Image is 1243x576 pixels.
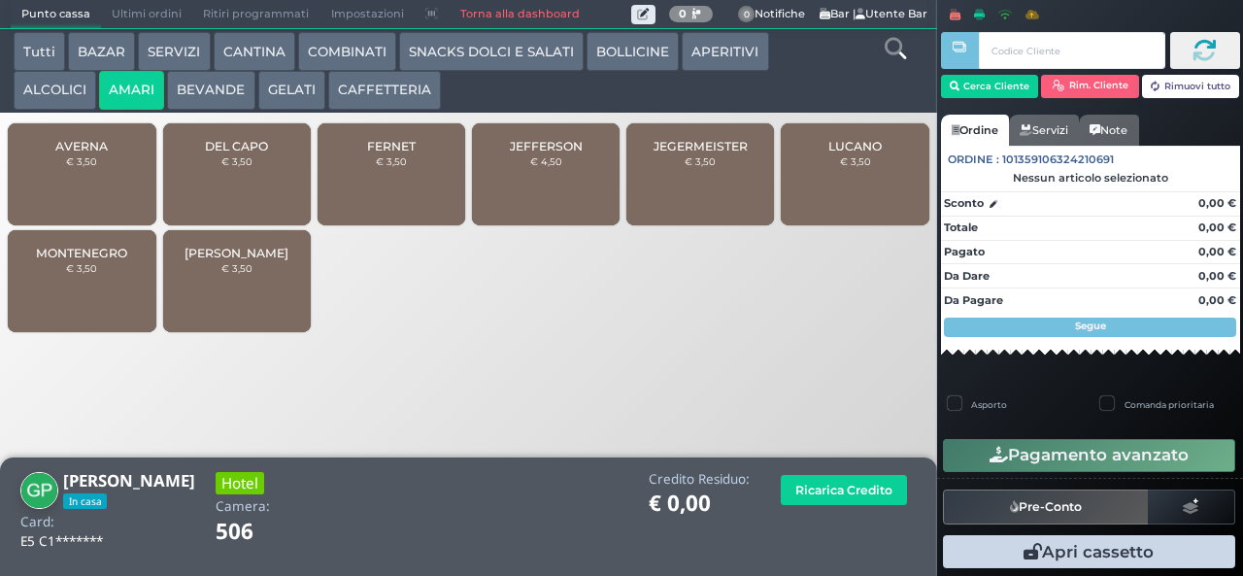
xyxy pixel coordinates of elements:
[682,32,768,71] button: APERITIVI
[66,155,97,167] small: € 3,50
[685,155,716,167] small: € 3,50
[221,262,252,274] small: € 3,50
[944,245,985,258] strong: Pagato
[221,155,252,167] small: € 3,50
[258,71,325,110] button: GELATI
[944,269,990,283] strong: Da Dare
[943,535,1235,568] button: Apri cassetto
[649,472,750,487] h4: Credito Residuo:
[185,246,288,260] span: [PERSON_NAME]
[216,472,264,494] h3: Hotel
[14,71,96,110] button: ALCOLICI
[20,472,58,510] img: Giuditta Paolucci
[1198,269,1236,283] strong: 0,00 €
[138,32,210,71] button: SERVIZI
[1125,398,1214,411] label: Comanda prioritaria
[941,115,1009,146] a: Ordine
[192,1,319,28] span: Ritiri programmati
[101,1,192,28] span: Ultimi ordini
[1198,245,1236,258] strong: 0,00 €
[530,155,562,167] small: € 4,50
[1198,196,1236,210] strong: 0,00 €
[63,469,195,491] b: [PERSON_NAME]
[587,32,679,71] button: BOLLICINE
[840,155,871,167] small: € 3,50
[971,398,1007,411] label: Asporto
[1002,152,1114,168] span: 101359106324210691
[214,32,295,71] button: CANTINA
[36,246,127,260] span: MONTENEGRO
[948,152,999,168] span: Ordine :
[828,139,882,153] span: LUCANO
[376,155,407,167] small: € 3,50
[216,520,308,544] h1: 506
[679,7,687,20] b: 0
[11,1,101,28] span: Punto cassa
[66,262,97,274] small: € 3,50
[510,139,583,153] span: JEFFERSON
[944,220,978,234] strong: Totale
[1142,75,1240,98] button: Rimuovi tutto
[1009,115,1079,146] a: Servizi
[654,139,748,153] span: JEGERMEISTER
[1198,220,1236,234] strong: 0,00 €
[205,139,268,153] span: DEL CAPO
[944,195,984,212] strong: Sconto
[20,515,54,529] h4: Card:
[781,475,907,505] button: Ricarica Credito
[941,75,1039,98] button: Cerca Cliente
[216,499,270,514] h4: Camera:
[449,1,589,28] a: Torna alla dashboard
[63,493,107,509] span: In casa
[1198,293,1236,307] strong: 0,00 €
[943,490,1149,525] button: Pre-Conto
[738,6,756,23] span: 0
[399,32,584,71] button: SNACKS DOLCI E SALATI
[328,71,441,110] button: CAFFETTERIA
[167,71,254,110] button: BEVANDE
[979,32,1164,69] input: Codice Cliente
[14,32,65,71] button: Tutti
[1079,115,1138,146] a: Note
[943,439,1235,472] button: Pagamento avanzato
[367,139,416,153] span: FERNET
[944,293,1003,307] strong: Da Pagare
[320,1,415,28] span: Impostazioni
[298,32,396,71] button: COMBINATI
[649,491,750,516] h1: € 0,00
[55,139,108,153] span: AVERNA
[941,171,1240,185] div: Nessun articolo selezionato
[68,32,135,71] button: BAZAR
[1041,75,1139,98] button: Rim. Cliente
[99,71,164,110] button: AMARI
[1075,320,1106,332] strong: Segue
